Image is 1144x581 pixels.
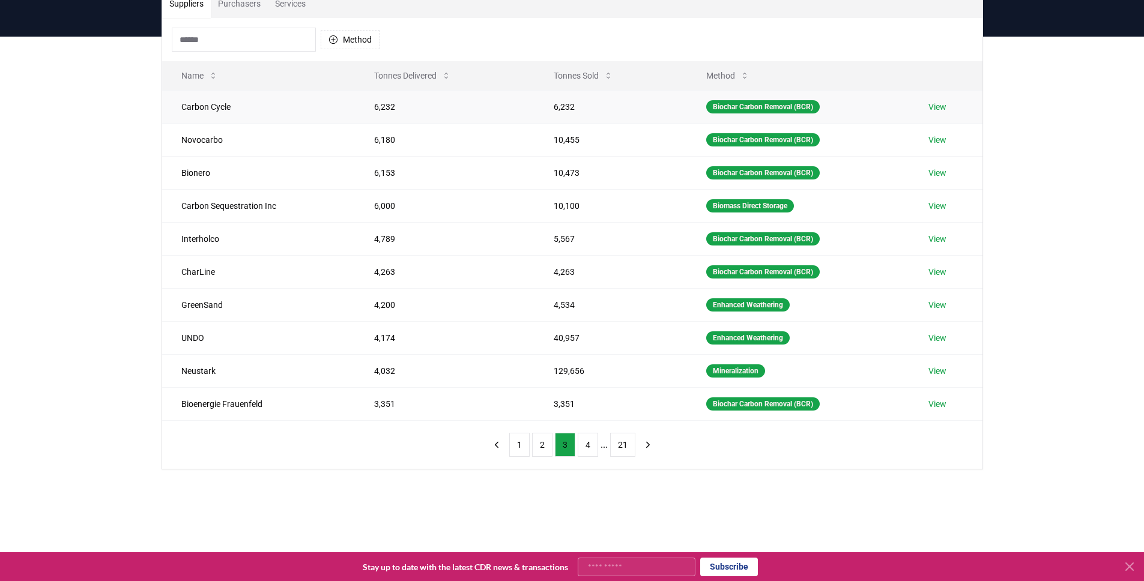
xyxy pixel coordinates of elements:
td: GreenSand [162,288,355,321]
div: Biochar Carbon Removal (BCR) [706,232,820,245]
td: Carbon Cycle [162,90,355,123]
div: Biochar Carbon Removal (BCR) [706,100,820,113]
div: Biochar Carbon Removal (BCR) [706,133,820,146]
button: Method [697,64,759,88]
button: 21 [610,433,635,457]
a: View [928,134,946,146]
td: 10,473 [534,156,687,189]
td: Neustark [162,354,355,387]
td: Bioenergie Frauenfeld [162,387,355,420]
a: View [928,299,946,311]
td: Bionero [162,156,355,189]
button: Tonnes Sold [544,64,623,88]
div: Mineralization [706,364,765,378]
td: 6,232 [355,90,534,123]
td: 10,100 [534,189,687,222]
td: 3,351 [355,387,534,420]
td: 4,174 [355,321,534,354]
td: 4,263 [355,255,534,288]
td: Carbon Sequestration Inc [162,189,355,222]
button: 2 [532,433,552,457]
div: Biochar Carbon Removal (BCR) [706,397,820,411]
td: 6,180 [355,123,534,156]
td: 4,789 [355,222,534,255]
td: 5,567 [534,222,687,255]
td: 6,232 [534,90,687,123]
td: Novocarbo [162,123,355,156]
button: 1 [509,433,530,457]
td: CharLine [162,255,355,288]
button: Method [321,30,380,49]
td: Interholco [162,222,355,255]
div: Biomass Direct Storage [706,199,794,212]
a: View [928,101,946,113]
td: UNDO [162,321,355,354]
button: Name [172,64,228,88]
td: 129,656 [534,354,687,387]
td: 10,455 [534,123,687,156]
td: 40,957 [534,321,687,354]
td: 6,000 [355,189,534,222]
a: View [928,200,946,212]
td: 6,153 [355,156,534,189]
td: 4,200 [355,288,534,321]
td: 4,032 [355,354,534,387]
li: ... [601,438,608,452]
td: 4,534 [534,288,687,321]
div: Enhanced Weathering [706,298,790,312]
button: 4 [578,433,598,457]
a: View [928,167,946,179]
td: 3,351 [534,387,687,420]
a: View [928,233,946,245]
button: next page [638,433,658,457]
a: View [928,365,946,377]
button: previous page [486,433,507,457]
a: View [928,332,946,344]
div: Biochar Carbon Removal (BCR) [706,166,820,179]
div: Biochar Carbon Removal (BCR) [706,265,820,278]
div: Enhanced Weathering [706,331,790,345]
a: View [928,398,946,410]
button: 3 [555,433,575,457]
td: 4,263 [534,255,687,288]
button: Tonnes Delivered [365,64,461,88]
a: View [928,266,946,278]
